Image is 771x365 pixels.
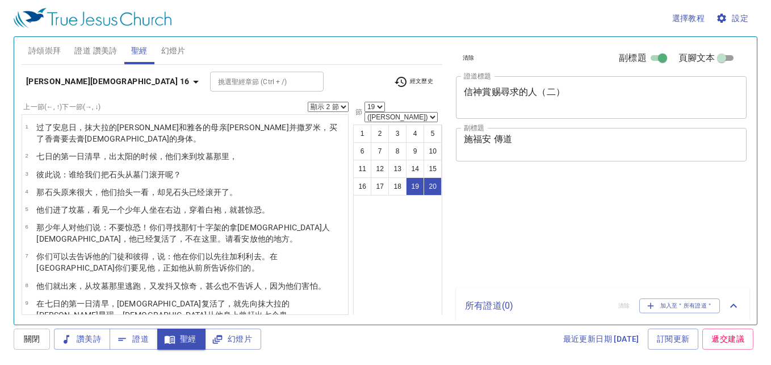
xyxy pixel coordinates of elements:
[619,51,646,65] span: 副標題
[668,8,710,29] button: 選擇教程
[463,53,475,63] span: 清除
[388,177,407,196] button: 18
[36,169,181,180] p: 彼此
[157,329,206,350] button: 聖經
[36,123,337,143] wg2532: 雅各
[117,152,237,161] wg393: 太阳
[36,299,295,320] wg4521: 的第一日
[25,123,28,130] span: 1
[648,329,699,350] a: 訂閱更新
[98,310,295,320] wg3137: 显现
[23,332,41,346] span: 關閉
[36,123,337,143] wg1230: 安息日
[213,205,270,214] wg3022: 袍
[197,281,325,291] wg1611: ，甚么
[61,170,181,179] wg3004: ：谁
[25,300,28,306] span: 9
[28,44,61,58] span: 詩頌崇拜
[25,188,28,194] span: 4
[266,234,298,243] wg846: 的地方
[54,329,110,350] button: 讚美詩
[23,103,100,110] label: 上一節 (←, ↑) 下一節 (→, ↓)
[371,125,389,143] button: 2
[279,310,295,320] wg2033: 鬼
[131,44,148,58] span: 聖經
[318,281,326,291] wg5399: 。
[263,310,296,320] wg575: 七个
[388,142,407,160] button: 8
[406,142,424,160] button: 9
[110,329,158,350] button: 證道
[456,287,749,325] div: 所有證道(0)清除加入至＂所有證道＂
[672,11,705,26] span: 選擇教程
[36,123,337,143] wg3137: 和
[36,252,278,272] wg846: 门徒
[214,332,252,346] span: 幻燈片
[371,142,389,160] button: 7
[424,177,442,196] button: 20
[241,234,297,243] wg2396: 安放
[77,188,237,197] wg2258: 很
[36,122,345,144] p: 过了
[85,134,201,143] wg218: [DEMOGRAPHIC_DATA]的身体。
[36,298,345,321] p: 在七日
[165,170,181,179] wg617: 呢？
[173,281,326,291] wg5156: 又
[456,51,481,65] button: 清除
[77,170,181,179] wg5101: 给我们
[647,301,713,311] span: 加入至＂所有證道＂
[121,234,297,243] wg2424: ，他已经复活了
[221,281,326,291] wg3762: 也
[36,251,345,273] p: 你们可以去
[155,263,259,272] wg846: ，正如
[36,252,278,272] wg5217: 告诉
[101,170,182,179] wg2254: 把石头
[36,222,345,244] p: 那少年人对他们
[387,73,440,90] button: 經文歷史
[464,86,739,108] textarea: 信神賞赐尋求的人（二）
[193,234,297,243] wg3756: 在
[205,329,261,350] button: 幻燈片
[157,205,270,214] wg2521: 在
[714,8,753,29] button: 設定
[125,170,181,179] wg3037: 从
[388,125,407,143] button: 3
[133,170,181,179] wg1537: 墓
[53,170,181,179] wg1438: 说
[14,8,171,28] img: True Jesus Church
[36,151,237,162] p: 七日
[93,281,325,291] wg575: 坟墓
[53,152,238,161] wg4521: 的第一日
[36,123,337,143] wg3094: 的[PERSON_NAME]
[22,71,208,92] button: [PERSON_NAME][DEMOGRAPHIC_DATA] 16
[69,205,270,214] wg1525: 坟墓
[406,160,424,178] button: 14
[173,188,237,197] wg2334: 石头
[36,252,278,272] wg3101: 和
[262,205,270,214] wg1568: 。
[26,74,190,89] b: [PERSON_NAME][DEMOGRAPHIC_DATA] 16
[77,281,326,291] wg1831: ，从
[165,205,270,214] wg1722: 右边
[36,252,278,272] wg4074: ，说：他在你们
[237,205,270,214] wg2532: 甚惊恐
[639,298,720,313] button: 加入至＂所有證道＂
[179,263,259,272] wg2531: 他从前所告诉
[25,152,28,159] span: 2
[36,252,278,272] wg2532: 彼得
[36,123,337,143] wg4521: ，抹大拉
[25,206,28,212] span: 5
[25,223,28,230] span: 6
[353,177,371,196] button: 16
[221,205,270,214] wg4749: ，就
[371,177,389,196] button: 17
[563,332,639,346] span: 最近更新日期 [DATE]
[109,205,270,214] wg1492: 一个少年人
[711,332,744,346] span: 遞交建議
[115,310,296,320] wg5316: 。[DEMOGRAPHIC_DATA]从他身上曾赶
[36,252,278,272] wg2036: 他的
[63,332,101,346] span: 讚美詩
[202,234,298,243] wg2076: 这里
[36,280,326,292] p: 他们就
[25,171,28,177] span: 3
